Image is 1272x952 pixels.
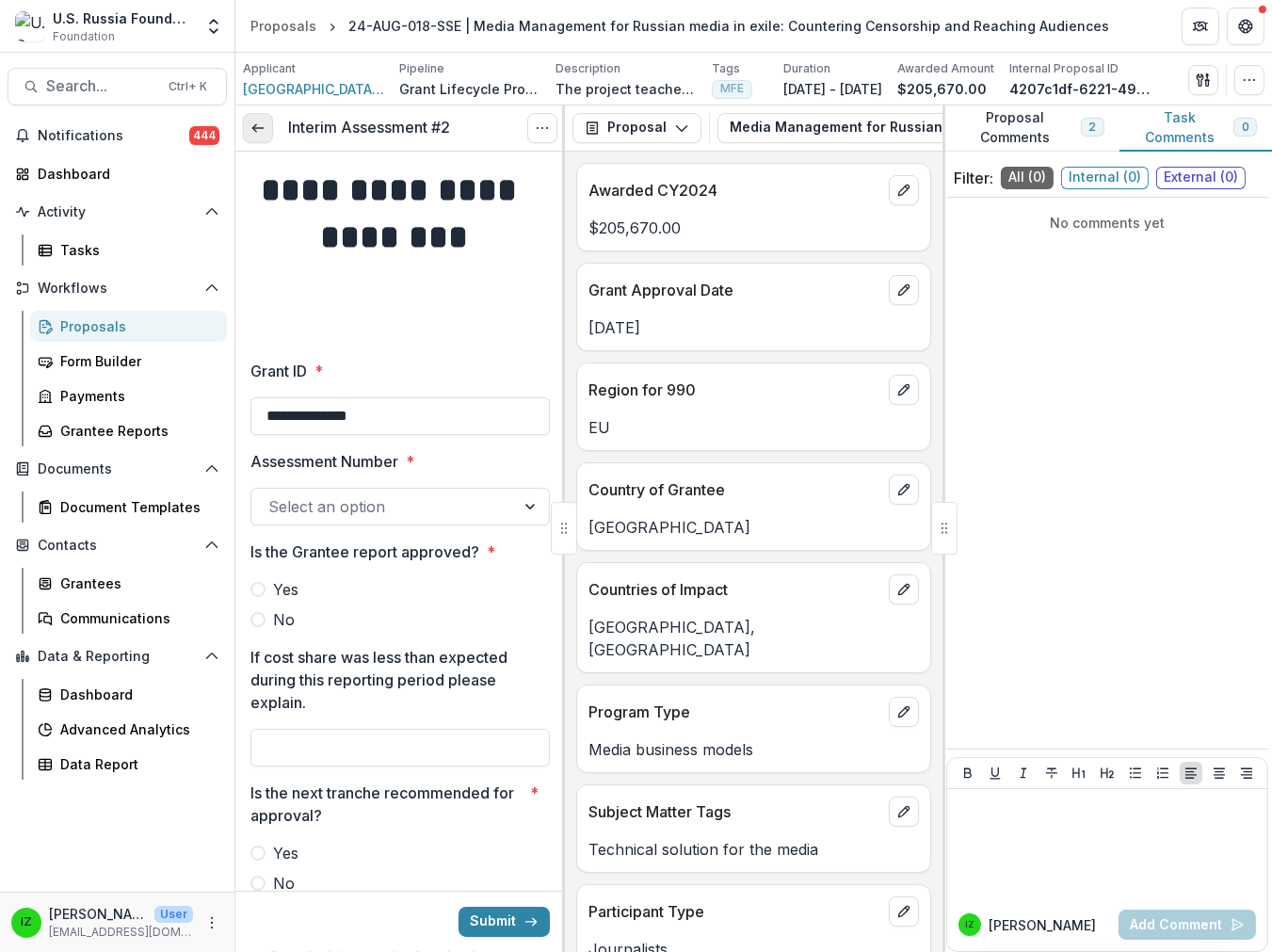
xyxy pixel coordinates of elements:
div: U.S. Russia Foundation [53,8,193,28]
span: Notifications [38,128,189,144]
div: Tasks [60,240,212,260]
span: Yes [273,842,298,864]
a: Grantees [30,568,227,599]
button: Proposal Comments [942,105,1119,152]
button: Search... [8,68,227,105]
span: 0 [1242,121,1248,134]
p: No comments yet [954,213,1261,233]
p: EU [588,416,919,439]
button: edit [889,475,919,505]
div: Grantees [60,573,212,593]
p: $205,670.00 [588,217,919,239]
button: Heading 2 [1096,762,1119,784]
p: Grant Approval Date [588,279,881,301]
button: Open Documents [8,454,227,484]
button: Bold [957,762,979,784]
img: U.S. Russia Foundation [15,11,45,41]
button: Task Comments [1119,105,1272,152]
p: Technical solution for the media [588,838,919,861]
p: Is the next tranche recommended for approval? [250,782,523,827]
a: Document Templates [30,492,227,523]
div: Igor Zevelev [21,916,32,928]
p: Subject Matter Tags [588,800,881,823]
p: Pipeline [399,60,444,77]
a: [GEOGRAPHIC_DATA] in [GEOGRAPHIC_DATA] [243,79,384,99]
div: 24-AUG-018-SSE | Media Management for Russian media in exile: Countering Censorship and Reaching ... [348,16,1109,36]
button: Align Center [1208,762,1231,784]
nav: breadcrumb [243,12,1117,40]
a: Form Builder [30,346,227,377]
p: Region for 990 [588,379,881,401]
button: Open Workflows [8,273,227,303]
button: Open Activity [8,197,227,227]
p: Grant ID [250,360,307,382]
p: Is the Grantee report approved? [250,541,479,563]
p: Awarded Amount [897,60,994,77]
a: Dashboard [8,158,227,189]
button: Open Data & Reporting [8,641,227,671]
button: Notifications444 [8,121,227,151]
button: Heading 1 [1068,762,1090,784]
a: Advanced Analytics [30,714,227,745]
span: Foundation [53,28,115,45]
button: Submit [459,907,550,937]
button: edit [889,574,919,605]
span: 444 [189,126,219,145]
button: Strike [1040,762,1063,784]
h3: Interim Assessment #2 [288,119,450,137]
a: Proposals [30,311,227,342]
p: Internal Proposal ID [1009,60,1119,77]
span: Internal ( 0 ) [1061,167,1149,189]
p: Awarded CY2024 [588,179,881,202]
button: Open Contacts [8,530,227,560]
button: Align Left [1180,762,1202,784]
p: Duration [783,60,830,77]
button: edit [889,797,919,827]
button: Open entity switcher [201,8,227,45]
a: Tasks [30,234,227,266]
button: Get Help [1227,8,1264,45]
div: Advanced Analytics [60,719,212,739]
span: Activity [38,204,197,220]
p: Grant Lifecycle Process [399,79,540,99]
span: External ( 0 ) [1156,167,1246,189]
div: Document Templates [60,497,212,517]
button: edit [889,697,919,727]
button: Align Right [1235,762,1258,784]
p: Media business models [588,738,919,761]
div: Form Builder [60,351,212,371]
button: More [201,912,223,934]
button: Partners [1182,8,1219,45]
p: Program Type [588,701,881,723]
p: [EMAIL_ADDRESS][DOMAIN_NAME] [49,924,193,941]
a: Grantee Reports [30,415,227,446]
p: $205,670.00 [897,79,987,99]
button: Italicize [1012,762,1035,784]
p: Participant Type [588,900,881,923]
div: Communications [60,608,212,628]
p: Description [555,60,620,77]
p: If cost share was less than expected during this reporting period please explain. [250,646,539,714]
div: Proposals [250,16,316,36]
p: Assessment Number [250,450,398,473]
button: edit [889,375,919,405]
span: MFE [720,82,744,95]
div: Dashboard [38,164,212,184]
span: Data & Reporting [38,649,197,665]
div: Ctrl + K [165,76,211,97]
p: Filter: [954,167,993,189]
span: No [273,608,295,631]
p: The project teaches SSE Riga participants how to introduce more data- and tech innovation- driven... [555,79,697,99]
span: All ( 0 ) [1001,167,1054,189]
div: Payments [60,386,212,406]
p: Applicant [243,60,296,77]
p: 4207c1df-6221-49b7-9e9f-47efbb7b5979 [1009,79,1151,99]
div: Data Report [60,754,212,774]
p: Tags [712,60,740,77]
button: Proposal [572,113,701,143]
p: [PERSON_NAME] [49,904,147,924]
div: Dashboard [60,685,212,704]
div: Grantee Reports [60,421,212,441]
a: Proposals [243,12,324,40]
